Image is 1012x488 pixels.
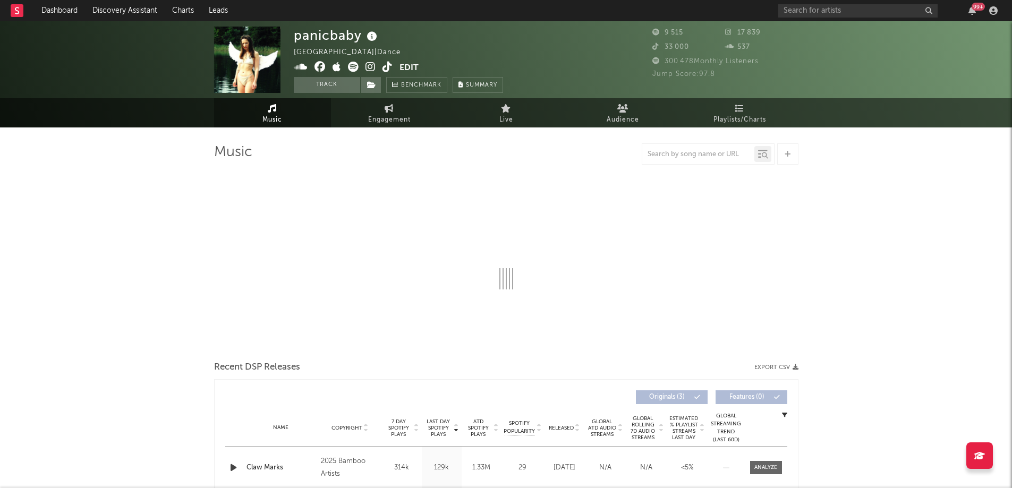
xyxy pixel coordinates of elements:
[972,3,985,11] div: 99 +
[464,463,499,473] div: 1.33M
[385,463,419,473] div: 314k
[636,390,708,404] button: Originals(3)
[669,415,699,441] span: Estimated % Playlist Streams Last Day
[214,98,331,127] a: Music
[504,463,541,473] div: 29
[294,27,380,44] div: panicbaby
[504,419,535,435] span: Spotify Popularity
[401,79,441,92] span: Benchmark
[464,418,492,438] span: ATD Spotify Plays
[294,77,360,93] button: Track
[716,390,787,404] button: Features(0)
[466,82,497,88] span: Summary
[424,463,459,473] div: 129k
[754,364,798,371] button: Export CSV
[246,463,316,473] a: Claw Marks
[424,418,453,438] span: Last Day Spotify Plays
[652,71,715,78] span: Jump Score: 97.8
[643,394,692,400] span: Originals ( 3 )
[262,114,282,126] span: Music
[453,77,503,93] button: Summary
[722,394,771,400] span: Features ( 0 )
[652,58,759,65] span: 300 478 Monthly Listeners
[386,77,447,93] a: Benchmark
[778,4,938,18] input: Search for artists
[547,463,582,473] div: [DATE]
[713,114,766,126] span: Playlists/Charts
[588,463,623,473] div: N/A
[968,6,976,15] button: 99+
[652,44,689,50] span: 33 000
[368,114,411,126] span: Engagement
[725,29,761,36] span: 17 839
[628,415,658,441] span: Global Rolling 7D Audio Streams
[214,361,300,374] span: Recent DSP Releases
[642,150,754,159] input: Search by song name or URL
[499,114,513,126] span: Live
[710,412,742,444] div: Global Streaming Trend (Last 60D)
[294,46,413,59] div: [GEOGRAPHIC_DATA] | Dance
[607,114,639,126] span: Audience
[682,98,798,127] a: Playlists/Charts
[385,418,413,438] span: 7 Day Spotify Plays
[448,98,565,127] a: Live
[549,425,574,431] span: Released
[565,98,682,127] a: Audience
[669,463,705,473] div: <5%
[628,463,664,473] div: N/A
[588,418,617,438] span: Global ATD Audio Streams
[331,425,362,431] span: Copyright
[725,44,750,50] span: 537
[331,98,448,127] a: Engagement
[321,455,379,481] div: 2025 Bamboo Artists
[246,424,316,432] div: Name
[399,62,419,75] button: Edit
[652,29,683,36] span: 9 515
